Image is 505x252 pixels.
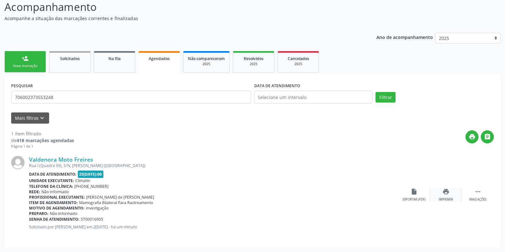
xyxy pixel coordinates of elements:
[465,130,479,143] button: print
[439,197,453,202] div: Imprimir
[254,81,300,91] label: DATA DE ATENDIMENTO
[22,55,29,62] div: person_add
[11,81,33,91] label: PESQUISAR
[474,188,481,195] i: 
[254,91,373,103] input: Selecione um intervalo
[74,184,108,189] span: [PHONE_NUMBER]
[11,112,49,124] button: Mais filtroskeyboard_arrow_down
[60,56,80,61] span: Solicitados
[4,15,352,22] p: Acompanhe a situação das marcações correntes e finalizadas
[29,200,78,205] b: Item de agendamento:
[244,56,264,61] span: Resolvidos
[108,56,121,61] span: Na fila
[282,62,314,66] div: 2025
[411,188,418,195] i: insert_drive_file
[17,137,74,143] strong: 418 marcações agendadas
[81,217,103,222] span: ST00016905
[86,205,108,211] span: investigação
[29,217,79,222] b: Senha de atendimento:
[403,197,426,202] div: Exportar (PDF)
[29,178,74,183] b: Unidade executante:
[442,188,449,195] i: print
[375,92,396,103] button: Filtrar
[11,91,251,103] input: Nome, CNS
[29,224,398,230] p: Solicitado por [PERSON_NAME] em 2[DATE] - há um minuto
[11,144,74,149] div: Página 1 de 1
[29,156,93,163] a: Valdenora Moto Freires
[29,163,398,168] div: Rua I (Quadra 09), S/N, [PERSON_NAME] ([GEOGRAPHIC_DATA])
[149,56,170,61] span: Agendados
[29,195,85,200] b: Profissional executante:
[39,115,46,122] i: keyboard_arrow_down
[29,189,40,195] b: Rede:
[484,133,491,140] i: 
[9,64,41,68] div: Nova marcação
[78,171,104,178] span: 25[DATE]:00
[11,137,74,144] div: de
[188,62,225,66] div: 2025
[29,172,77,177] b: Data de atendimento:
[29,211,48,216] b: Preparo:
[86,195,154,200] span: [PERSON_NAME] de [PERSON_NAME]
[238,62,270,66] div: 2025
[79,200,153,205] span: Mamografia Bilateral Para Rastreamento
[469,133,476,140] i: print
[469,197,486,202] div: Mais ações
[11,156,25,169] img: img
[29,205,85,211] b: Motivo de agendamento:
[188,56,225,61] span: Não compareceram
[29,184,73,189] b: Telefone da clínica:
[75,178,90,183] span: Climatin
[481,130,494,143] button: 
[376,33,433,41] p: Ano de acompanhamento
[50,211,77,216] span: Não informado
[11,130,74,137] div: 1 item filtrado
[41,189,69,195] span: Não informado
[288,56,309,61] span: Cancelados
